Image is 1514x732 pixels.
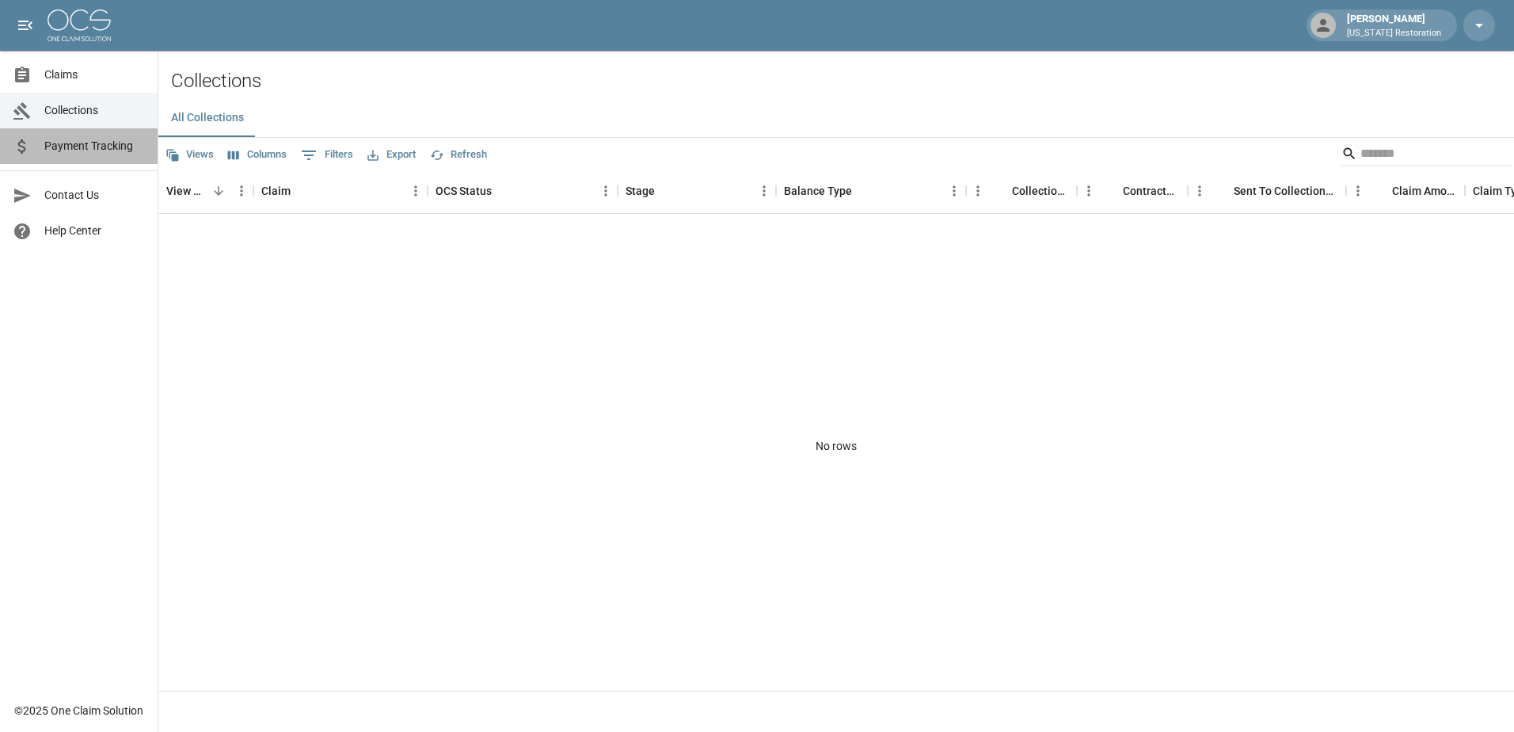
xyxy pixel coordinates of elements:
[1346,169,1465,213] div: Claim Amount
[852,180,874,202] button: Sort
[207,180,230,202] button: Sort
[618,169,776,213] div: Stage
[253,169,428,213] div: Claim
[166,169,207,213] div: View Collection
[297,143,357,168] button: Show filters
[1077,169,1188,213] div: Contractor Amount
[1341,11,1447,40] div: [PERSON_NAME]
[1123,169,1180,213] div: Contractor Amount
[158,99,257,137] button: All Collections
[1234,169,1338,213] div: Sent To Collections Date
[291,180,313,202] button: Sort
[44,102,145,119] span: Collections
[158,99,1514,137] div: dynamic tabs
[44,138,145,154] span: Payment Tracking
[1341,141,1511,170] div: Search
[1347,27,1441,40] p: [US_STATE] Restoration
[776,169,966,213] div: Balance Type
[655,180,677,202] button: Sort
[44,67,145,83] span: Claims
[404,179,428,203] button: Menu
[363,143,420,167] button: Export
[1101,180,1123,202] button: Sort
[224,143,291,167] button: Select columns
[1392,169,1457,213] div: Claim Amount
[1212,180,1234,202] button: Sort
[1188,169,1346,213] div: Sent To Collections Date
[158,169,253,213] div: View Collection
[966,169,1077,213] div: Collections Fee
[1346,179,1370,203] button: Menu
[171,70,1514,93] h2: Collections
[990,180,1012,202] button: Sort
[752,179,776,203] button: Menu
[48,10,111,41] img: ocs-logo-white-transparent.png
[1077,179,1101,203] button: Menu
[10,10,41,41] button: open drawer
[942,179,966,203] button: Menu
[162,143,218,167] button: Views
[492,180,514,202] button: Sort
[1012,169,1069,213] div: Collections Fee
[594,179,618,203] button: Menu
[158,214,1514,679] div: No rows
[436,169,492,213] div: OCS Status
[626,169,655,213] div: Stage
[44,187,145,204] span: Contact Us
[426,143,491,167] button: Refresh
[261,169,291,213] div: Claim
[428,169,618,213] div: OCS Status
[1370,180,1392,202] button: Sort
[966,179,990,203] button: Menu
[44,223,145,239] span: Help Center
[230,179,253,203] button: Menu
[1188,179,1212,203] button: Menu
[784,169,852,213] div: Balance Type
[14,703,143,719] div: © 2025 One Claim Solution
